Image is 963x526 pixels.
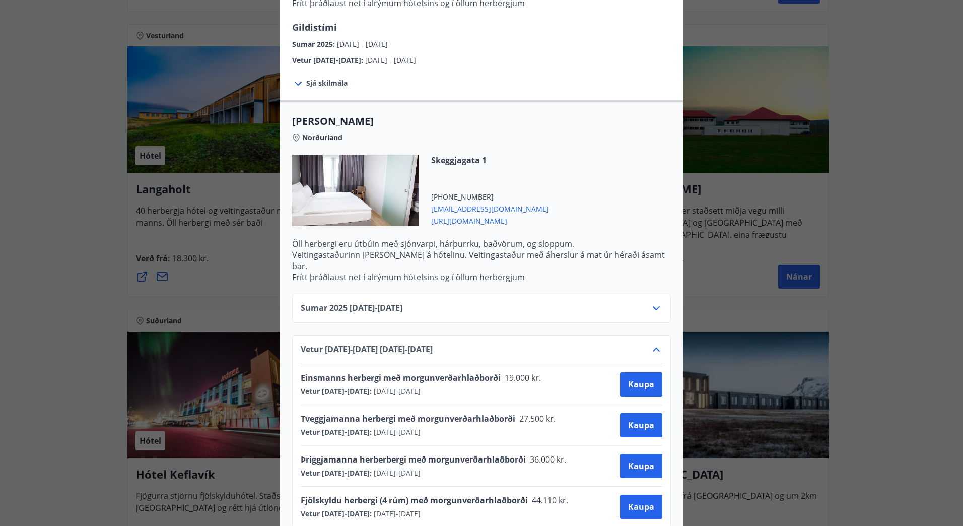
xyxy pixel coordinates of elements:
[292,249,671,272] p: Veitingastaðurinn [PERSON_NAME] á hótelinu. Veitingastaður með áherslur á mat úr héraði ásamt bar.
[292,55,365,65] span: Vetur [DATE]-[DATE] :
[337,39,388,49] span: [DATE] - [DATE]
[292,238,671,249] p: Öll herbergi eru útbúin með sjónvarpi, hárþurrku, baðvörum, og sloppum.
[302,133,342,143] span: Norðurland
[431,192,549,202] span: [PHONE_NUMBER]
[292,114,671,128] span: [PERSON_NAME]
[431,214,549,226] span: [URL][DOMAIN_NAME]
[431,155,549,166] span: Skeggjagata 1
[306,78,348,88] span: Sjá skilmála
[292,21,337,33] span: Gildistími
[292,272,671,283] p: Frítt þráðlaust net í alrýmum hótelsins og í öllum herbergjum
[292,39,337,49] span: Sumar 2025 :
[365,55,416,65] span: [DATE] - [DATE]
[431,202,549,214] span: [EMAIL_ADDRESS][DOMAIN_NAME]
